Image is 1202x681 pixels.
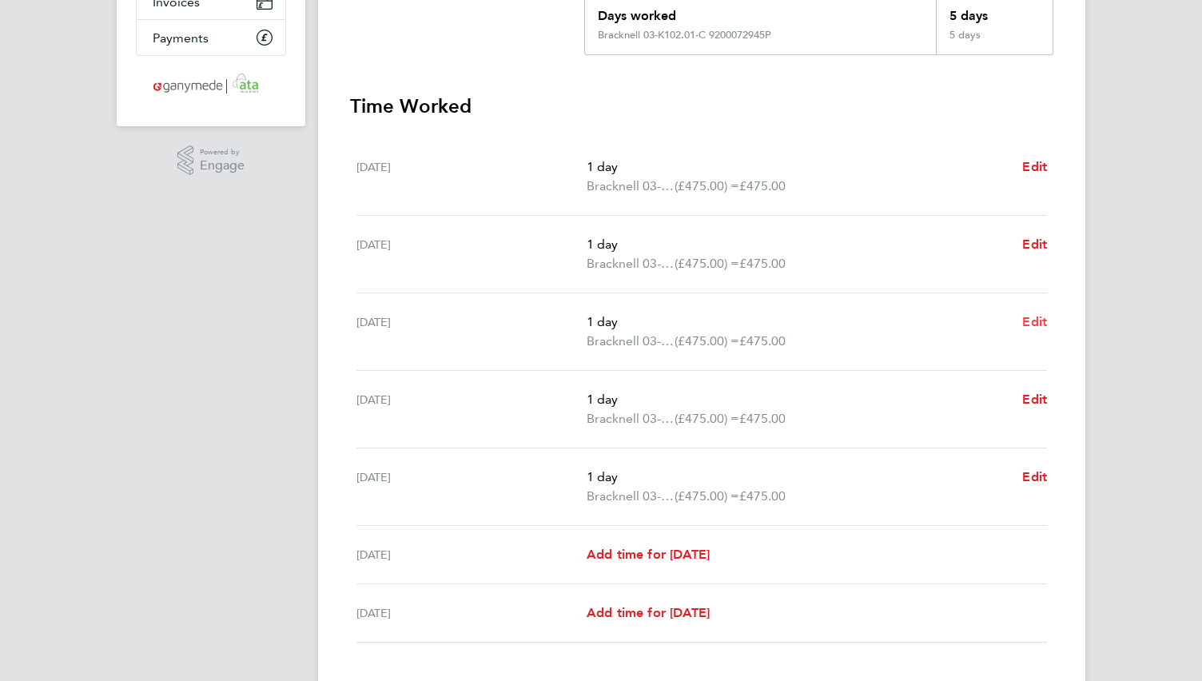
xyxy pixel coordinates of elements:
[356,468,587,506] div: [DATE]
[739,411,786,426] span: £475.00
[587,603,710,623] a: Add time for [DATE]
[200,145,245,159] span: Powered by
[587,157,1009,177] p: 1 day
[675,333,739,348] span: (£475.00) =
[136,72,286,98] a: Go to home page
[587,313,1009,332] p: 1 day
[1022,235,1047,254] a: Edit
[739,178,786,193] span: £475.00
[587,235,1009,254] p: 1 day
[739,256,786,271] span: £475.00
[739,333,786,348] span: £475.00
[1022,469,1047,484] span: Edit
[356,390,587,428] div: [DATE]
[587,254,675,273] span: Bracknell 03-K102.01-C 9200072945P
[1022,392,1047,407] span: Edit
[675,256,739,271] span: (£475.00) =
[587,390,1009,409] p: 1 day
[936,29,1053,54] div: 5 days
[356,235,587,273] div: [DATE]
[587,332,675,351] span: Bracknell 03-K102.01-C 9200072945P
[1022,237,1047,252] span: Edit
[356,545,587,564] div: [DATE]
[587,487,675,506] span: Bracknell 03-K102.01-C 9200072945P
[739,488,786,504] span: £475.00
[1022,157,1047,177] a: Edit
[356,603,587,623] div: [DATE]
[356,313,587,351] div: [DATE]
[587,468,1009,487] p: 1 day
[200,159,245,173] span: Engage
[587,409,675,428] span: Bracknell 03-K102.01-C 9200072945P
[350,94,1053,119] h3: Time Worked
[1022,390,1047,409] a: Edit
[1022,159,1047,174] span: Edit
[598,29,771,42] div: Bracknell 03-K102.01-C 9200072945P
[137,20,285,55] a: Payments
[1022,314,1047,329] span: Edit
[153,30,209,46] span: Payments
[356,157,587,196] div: [DATE]
[587,545,710,564] a: Add time for [DATE]
[1022,468,1047,487] a: Edit
[675,488,739,504] span: (£475.00) =
[675,178,739,193] span: (£475.00) =
[587,177,675,196] span: Bracknell 03-K102.01-C 9200072945P
[587,605,710,620] span: Add time for [DATE]
[587,547,710,562] span: Add time for [DATE]
[675,411,739,426] span: (£475.00) =
[177,145,245,176] a: Powered byEngage
[1022,313,1047,332] a: Edit
[149,72,274,98] img: ganymedesolutions-logo-retina.png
